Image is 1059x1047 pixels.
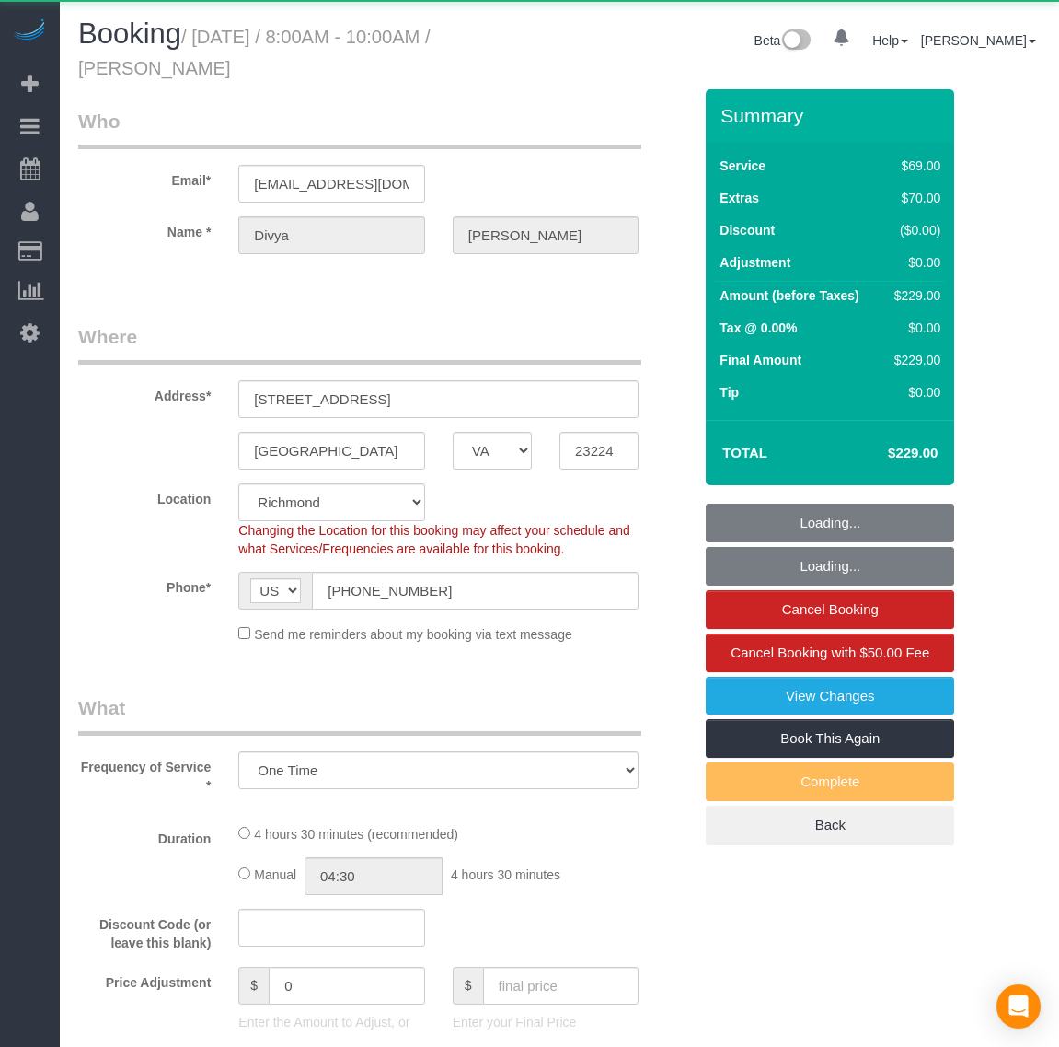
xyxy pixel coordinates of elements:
label: Location [64,483,224,508]
div: $0.00 [887,253,940,272]
a: Book This Again [706,719,954,758]
span: Changing the Location for this booking may affect your schedule and what Services/Frequencies are... [238,523,629,556]
label: Frequency of Service * [64,751,224,795]
label: Extras [719,189,759,207]
img: New interface [780,29,811,53]
input: Phone* [312,572,639,610]
img: Automaid Logo [11,18,48,44]
p: Enter your Final Price [453,1013,639,1031]
a: View Changes [706,677,954,715]
label: Tip [719,383,739,401]
small: / [DATE] / 8:00AM - 10:00AM / [PERSON_NAME] [78,27,431,78]
legend: Who [78,108,641,149]
div: Open Intercom Messenger [996,984,1041,1029]
label: Adjustment [719,253,790,272]
input: City* [238,432,424,470]
label: Email* [64,165,224,190]
input: Zip Code* [559,432,639,470]
label: Discount [719,221,775,239]
span: Booking [78,17,181,50]
input: First Name* [238,216,424,254]
label: Discount Code (or leave this blank) [64,909,224,952]
label: Service [719,157,765,175]
a: Beta [754,33,812,48]
label: Final Amount [719,351,801,369]
span: $ [238,967,269,1005]
div: $0.00 [887,383,940,401]
h3: Summary [720,105,945,126]
span: Cancel Booking with $50.00 Fee [731,645,929,660]
label: Amount (before Taxes) [719,286,858,305]
h4: $229.00 [833,446,938,461]
a: Cancel Booking with $50.00 Fee [706,634,954,672]
input: Last Name* [453,216,639,254]
label: Address* [64,380,224,405]
div: $229.00 [887,351,940,369]
span: $ [453,967,483,1005]
input: final price [483,967,639,1005]
a: [PERSON_NAME] [921,33,1036,48]
legend: Where [78,323,641,365]
span: 4 hours 30 minutes (recommended) [254,827,458,842]
div: $69.00 [887,157,940,175]
label: Duration [64,823,224,848]
label: Price Adjustment [64,967,224,992]
div: ($0.00) [887,221,940,239]
div: $0.00 [887,319,940,337]
input: Email* [238,165,424,203]
a: Back [706,806,954,844]
a: Help [872,33,908,48]
p: Enter the Amount to Adjust, or [238,1013,424,1031]
span: Send me reminders about my booking via text message [254,627,572,642]
a: Cancel Booking [706,590,954,629]
legend: What [78,694,641,736]
div: $229.00 [887,286,940,305]
label: Phone* [64,572,224,597]
div: $70.00 [887,189,940,207]
label: Name * [64,216,224,241]
strong: Total [722,445,767,460]
label: Tax @ 0.00% [719,319,797,337]
span: Manual [254,867,296,882]
span: 4 hours 30 minutes [451,867,560,882]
